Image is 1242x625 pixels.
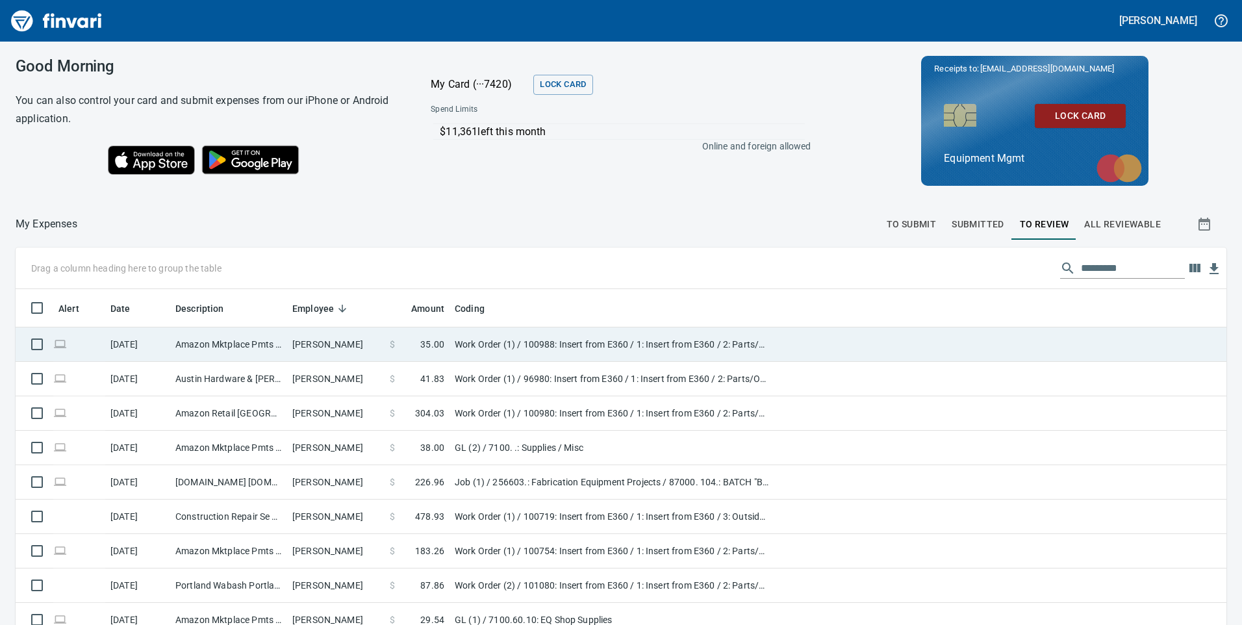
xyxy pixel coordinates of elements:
td: [DATE] [105,396,170,431]
span: Online transaction [53,409,67,417]
span: Online transaction [53,615,67,624]
button: Lock Card [533,75,592,95]
td: [PERSON_NAME] [287,431,385,465]
p: Drag a column heading here to group the table [31,262,222,275]
span: $ [390,510,395,523]
td: [PERSON_NAME] [287,396,385,431]
span: $ [390,579,395,592]
span: 41.83 [420,372,444,385]
span: Online transaction [53,340,67,348]
p: My Expenses [16,216,77,232]
img: Get it on Google Play [195,138,307,181]
img: Finvari [8,5,105,36]
span: 35.00 [420,338,444,351]
td: [DATE] [105,500,170,534]
span: 304.03 [415,407,444,420]
span: 38.00 [420,441,444,454]
span: Description [175,301,241,316]
span: 87.86 [420,579,444,592]
td: [PERSON_NAME] [287,465,385,500]
td: [DATE] [105,327,170,362]
td: Work Order (1) / 100988: Insert from E360 / 1: Insert from E360 / 2: Parts/Other [450,327,774,362]
td: [DATE] [105,431,170,465]
span: To Review [1020,216,1069,233]
span: Spend Limits [431,103,643,116]
td: [DATE] [105,534,170,568]
button: Download table [1204,259,1224,279]
span: Online transaction [53,374,67,383]
span: Employee [292,301,334,316]
span: $ [390,476,395,489]
h6: You can also control your card and submit expenses from our iPhone or Android application. [16,92,398,128]
td: Work Order (1) / 100754: Insert from E360 / 1: Insert from E360 / 2: Parts/Other [450,534,774,568]
button: [PERSON_NAME] [1116,10,1200,31]
span: 226.96 [415,476,444,489]
td: [PERSON_NAME] [287,362,385,396]
td: Job (1) / 256603.: Fabrication Equipment Projects / 87000. 104.: BATCH "B" PIPE CREW TRUCKS - (4)... [450,465,774,500]
p: Online and foreign allowed [420,140,811,153]
span: $ [390,407,395,420]
span: Online transaction [53,478,67,486]
span: Employee [292,301,351,316]
td: Amazon Mktplace Pmts [DOMAIN_NAME][URL] WA [170,327,287,362]
button: Choose columns to display [1185,259,1204,278]
nav: breadcrumb [16,216,77,232]
td: [DOMAIN_NAME] [DOMAIN_NAME][URL] WA [170,465,287,500]
button: Show transactions within a particular date range [1185,209,1226,240]
p: Equipment Mgmt [944,151,1126,166]
span: Date [110,301,147,316]
span: 183.26 [415,544,444,557]
td: Amazon Mktplace Pmts [DOMAIN_NAME][URL] WA [170,431,287,465]
span: $ [390,372,395,385]
td: [PERSON_NAME] [287,327,385,362]
td: [DATE] [105,362,170,396]
span: Date [110,301,131,316]
span: [EMAIL_ADDRESS][DOMAIN_NAME] [979,62,1115,75]
td: [PERSON_NAME] [287,534,385,568]
span: Amount [394,301,444,316]
span: Submitted [952,216,1004,233]
p: $11,361 left this month [440,124,804,140]
img: Download on the App Store [108,146,195,175]
td: [PERSON_NAME] [287,500,385,534]
span: $ [390,338,395,351]
span: Lock Card [540,77,586,92]
span: Coding [455,301,485,316]
td: Portland Wabash Portland OR [170,568,287,603]
td: Austin Hardware & [PERSON_NAME] Summit [GEOGRAPHIC_DATA] [170,362,287,396]
span: $ [390,441,395,454]
span: Lock Card [1045,108,1115,124]
td: Amazon Mktplace Pmts [DOMAIN_NAME][URL] WA [170,534,287,568]
td: Work Order (2) / 101080: Insert from E360 / 1: Insert from E360 / 2: Parts/Other [450,568,774,603]
td: Amazon Retail [GEOGRAPHIC_DATA] [GEOGRAPHIC_DATA] [170,396,287,431]
img: mastercard.svg [1090,147,1148,189]
span: Alert [58,301,79,316]
span: Description [175,301,224,316]
span: All Reviewable [1084,216,1161,233]
td: Work Order (1) / 100719: Insert from E360 / 1: Insert from E360 / 3: Outside Repair [450,500,774,534]
td: GL (2) / 7100. .: Supplies / Misc [450,431,774,465]
td: [PERSON_NAME] [287,568,385,603]
span: $ [390,544,395,557]
p: My Card (···7420) [431,77,528,92]
p: Receipts to: [934,62,1135,75]
td: [DATE] [105,465,170,500]
span: Alert [58,301,96,316]
td: Work Order (1) / 100980: Insert from E360 / 1: Insert from E360 / 2: Parts/Other [450,396,774,431]
span: To Submit [887,216,937,233]
td: [DATE] [105,568,170,603]
span: Coding [455,301,501,316]
span: Online transaction [53,443,67,452]
h5: [PERSON_NAME] [1119,14,1197,27]
h3: Good Morning [16,57,398,75]
td: Work Order (1) / 96980: Insert from E360 / 1: Insert from E360 / 2: Parts/Other [450,362,774,396]
span: Amount [411,301,444,316]
span: Online transaction [53,546,67,555]
button: Lock Card [1035,104,1126,128]
span: 478.93 [415,510,444,523]
td: Construction Repair Se Battle Ground [GEOGRAPHIC_DATA] [170,500,287,534]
